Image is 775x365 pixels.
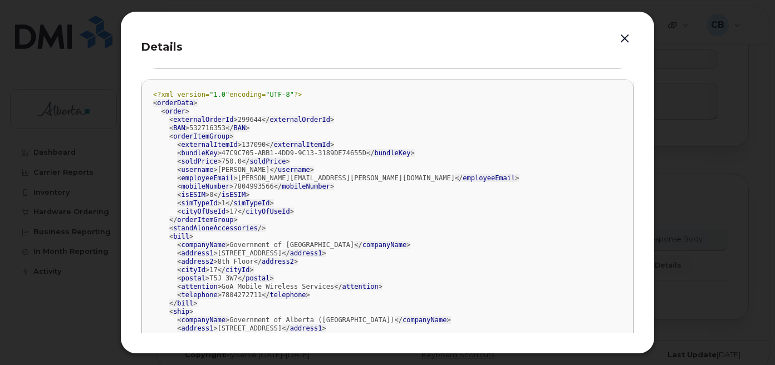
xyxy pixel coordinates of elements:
[246,333,290,341] span: </ >
[177,316,229,324] span: < >
[182,157,218,165] span: soldPrice
[157,99,193,107] span: orderData
[254,258,298,265] span: </ >
[234,199,270,207] span: simTypeId
[169,299,198,307] span: </ >
[177,324,217,332] span: < >
[455,174,519,182] span: </ >
[177,166,217,174] span: < >
[169,233,193,240] span: < >
[173,308,189,315] span: ship
[225,124,249,132] span: </ >
[222,191,246,199] span: isESIM
[182,141,238,149] span: externalItemId
[182,274,205,282] span: postal
[177,266,209,274] span: < >
[182,258,214,265] span: address2
[266,141,334,149] span: </ >
[213,191,249,199] span: </ >
[282,324,326,332] span: </ >
[290,249,322,257] span: address1
[282,182,330,190] span: mobileNumber
[177,241,229,249] span: < >
[182,149,218,157] span: bundleKey
[169,308,193,315] span: < >
[218,266,254,274] span: </ >
[182,324,214,332] span: address1
[366,149,415,157] span: </ >
[169,124,189,132] span: < >
[238,274,274,282] span: </ >
[182,174,234,182] span: employeeEmail
[182,316,225,324] span: companyName
[177,283,222,290] span: < >
[177,291,222,299] span: < >
[153,99,198,107] span: < >
[173,132,229,140] span: orderItemGroup
[182,249,214,257] span: address1
[173,224,258,232] span: standAloneAccessories
[246,274,269,282] span: postal
[177,333,217,341] span: < >
[242,157,290,165] span: </ >
[238,208,294,215] span: </ >
[169,116,238,124] span: < >
[334,283,382,290] span: </ >
[225,199,274,207] span: </ >
[182,283,218,290] span: attention
[249,157,286,165] span: soldPrice
[278,166,310,174] span: username
[182,199,218,207] span: simTypeId
[169,216,238,224] span: </ >
[141,40,183,53] span: Details
[395,316,451,324] span: </ >
[177,299,193,307] span: bill
[225,266,249,274] span: cityId
[262,116,334,124] span: </ >
[182,241,225,249] span: companyName
[177,249,217,257] span: < >
[262,258,294,265] span: address2
[234,124,246,132] span: BAN
[270,166,314,174] span: </ >
[177,199,222,207] span: < >
[274,182,334,190] span: </ >
[270,116,330,124] span: externalOrderId
[177,182,233,190] span: < >
[463,174,515,182] span: employeeEmail
[354,241,410,249] span: </ >
[362,241,406,249] span: companyName
[173,116,233,124] span: externalOrderId
[182,191,205,199] span: isESIM
[182,208,225,215] span: cityOfUseId
[161,107,189,115] span: < >
[282,249,326,257] span: </ >
[169,224,266,232] span: < />
[274,141,330,149] span: externalItemId
[177,174,237,182] span: < >
[262,291,310,299] span: </ >
[182,166,214,174] span: username
[177,274,209,282] span: < >
[177,191,209,199] span: < >
[403,316,447,324] span: companyName
[266,91,294,98] span: "UTF-8"
[177,141,242,149] span: < >
[177,157,222,165] span: < >
[182,333,214,341] span: address2
[342,283,379,290] span: attention
[169,132,234,140] span: < >
[290,324,322,332] span: address1
[177,208,229,215] span: < >
[182,266,205,274] span: cityId
[173,233,189,240] span: bill
[165,107,185,115] span: order
[173,124,185,132] span: BAN
[374,149,410,157] span: bundleKey
[209,91,229,98] span: "1.0"
[270,291,306,299] span: telephone
[182,182,230,190] span: mobileNumber
[177,216,233,224] span: orderItemGroup
[254,333,286,341] span: address2
[153,91,302,98] span: <?xml version= encoding= ?>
